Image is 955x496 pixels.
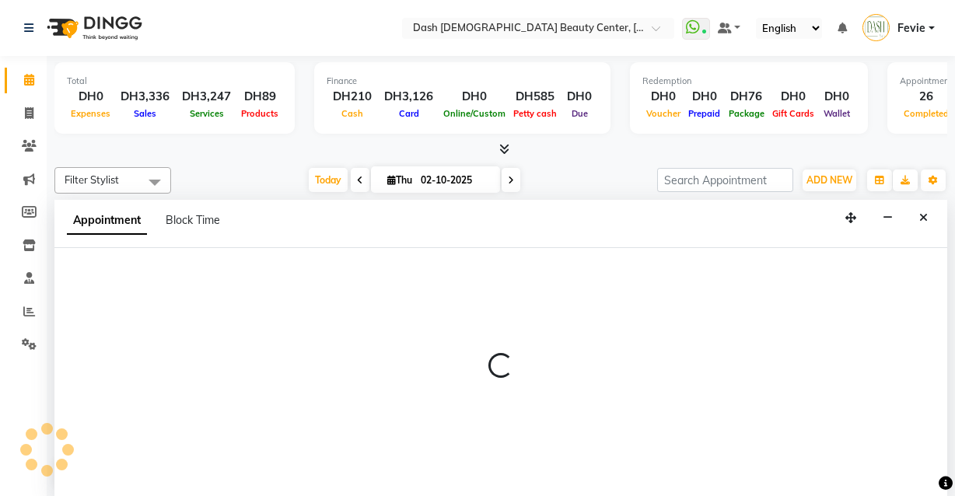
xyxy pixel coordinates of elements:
div: DH0 [67,88,114,106]
div: Total [67,75,282,88]
div: Finance [327,75,598,88]
span: Thu [383,174,416,186]
div: DH585 [509,88,561,106]
div: DH3,247 [176,88,237,106]
div: 26 [900,88,953,106]
span: Appointment [67,207,147,235]
span: Today [309,168,348,192]
div: DH0 [439,88,509,106]
span: Expenses [67,108,114,119]
div: DH89 [237,88,282,106]
button: ADD NEW [803,169,856,191]
span: ADD NEW [806,174,852,186]
span: Services [186,108,228,119]
input: Search Appointment [657,168,793,192]
div: DH0 [684,88,724,106]
div: DH0 [768,88,818,106]
input: 2025-10-02 [416,169,494,192]
div: DH3,336 [114,88,176,106]
span: Filter Stylist [65,173,119,186]
span: Prepaid [684,108,724,119]
button: Close [912,206,935,230]
span: Due [568,108,592,119]
div: DH3,126 [378,88,439,106]
span: Package [725,108,768,119]
span: Sales [130,108,160,119]
span: Completed [900,108,953,119]
span: Online/Custom [439,108,509,119]
span: Cash [338,108,367,119]
span: Voucher [642,108,684,119]
span: Card [395,108,423,119]
div: DH76 [724,88,768,106]
span: Products [237,108,282,119]
img: Fevie [862,14,890,41]
span: Gift Cards [768,108,818,119]
span: Petty cash [509,108,561,119]
div: Redemption [642,75,855,88]
div: DH0 [642,88,684,106]
div: DH0 [818,88,855,106]
span: Fevie [897,20,925,37]
div: DH210 [327,88,378,106]
img: logo [40,6,146,50]
div: DH0 [561,88,598,106]
span: Block Time [166,213,220,227]
span: Wallet [820,108,854,119]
